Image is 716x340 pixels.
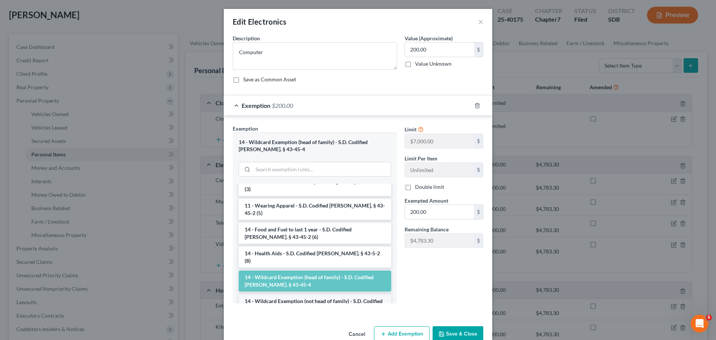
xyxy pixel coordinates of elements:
[405,43,474,57] input: 0.00
[478,17,483,26] button: ×
[474,43,483,57] div: $
[405,34,453,42] label: Value (Approximate)
[239,139,391,153] div: 14 - Wildcard Exemption (head of family) - S.D. Codified [PERSON_NAME]. § 43-45-4
[239,175,391,196] li: 1 - Burial Plots - S.D. Codified [PERSON_NAME]. § 43-45-2 (3)
[242,102,270,109] span: Exemption
[253,162,391,177] input: Search exemption rules...
[474,234,483,248] div: $
[415,60,452,68] label: Value Unknown
[233,35,260,41] span: Description
[405,205,474,219] input: 0.00
[239,247,391,268] li: 14 - Health Aids - S.D. Codified [PERSON_NAME]. § 43-5-2 (8)
[405,197,448,204] span: Exempted Amount
[474,163,483,177] div: $
[239,271,391,291] li: 14 - Wildcard Exemption (head of family) - S.D. Codified [PERSON_NAME]. § 43-45-4
[239,294,391,315] li: 14 - Wildcard Exemption (not head of family) - S.D. Codified [PERSON_NAME]. § 43-45-4
[405,234,474,248] input: --
[272,102,293,109] span: $200.00
[405,163,474,177] input: --
[405,134,474,148] input: --
[233,125,258,132] span: Exemption
[233,16,286,27] div: Edit Electronics
[239,199,391,220] li: 11 - Wearing Apparel - S.D. Codified [PERSON_NAME]. § 43-45-2 (5)
[405,126,417,132] span: Limit
[706,315,712,321] span: 5
[691,315,709,333] iframe: Intercom live chat
[239,223,391,244] li: 14 - Food and Fuel to last 1 year - S.D. Codified [PERSON_NAME]. § 43-45-2 (6)
[243,76,296,83] label: Save as Common Asset
[405,155,437,162] label: Limit Per Item
[415,183,444,191] label: Double limit
[405,225,449,233] label: Remaining Balance
[474,134,483,148] div: $
[474,205,483,219] div: $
